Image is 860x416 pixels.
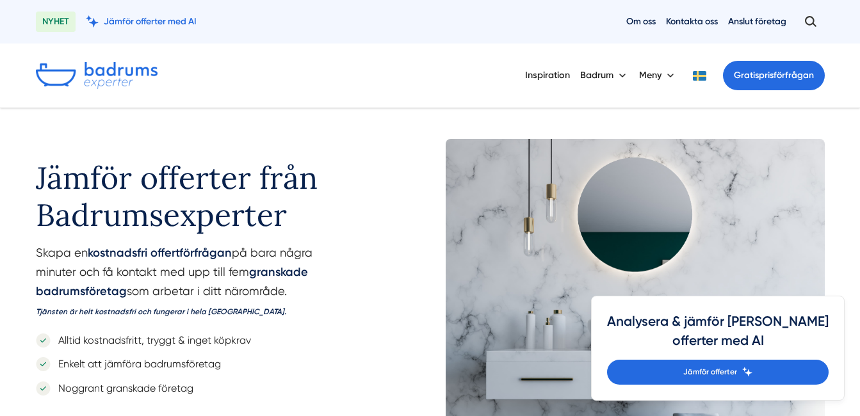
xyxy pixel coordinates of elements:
[104,15,197,28] span: Jämför offerter med AI
[666,15,718,28] a: Kontakta oss
[734,70,759,81] span: Gratis
[36,139,364,243] h1: Jämför offerter från Badrumsexperter
[88,246,232,260] strong: kostnadsfri offertförfrågan
[639,59,677,92] button: Meny
[607,312,829,360] h4: Analysera & jämför [PERSON_NAME] offerter med AI
[36,12,76,32] span: NYHET
[580,59,629,92] button: Badrum
[51,332,251,348] p: Alltid kostnadsfritt, tryggt & inget köpkrav
[36,62,158,89] img: Badrumsexperter.se logotyp
[51,380,193,396] p: Noggrant granskade företag
[723,61,825,90] a: Gratisprisförfrågan
[626,15,656,28] a: Om oss
[36,243,364,326] p: Skapa en på bara några minuter och få kontakt med upp till fem som arbetar i ditt närområde.
[728,15,786,28] a: Anslut företag
[683,366,737,378] span: Jämför offerter
[36,307,286,316] i: Tjänsten är helt kostnadsfri och fungerar i hela [GEOGRAPHIC_DATA].
[86,15,197,28] a: Jämför offerter med AI
[51,356,221,372] p: Enkelt att jämföra badrumsföretag
[525,59,570,92] a: Inspiration
[607,360,829,385] a: Jämför offerter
